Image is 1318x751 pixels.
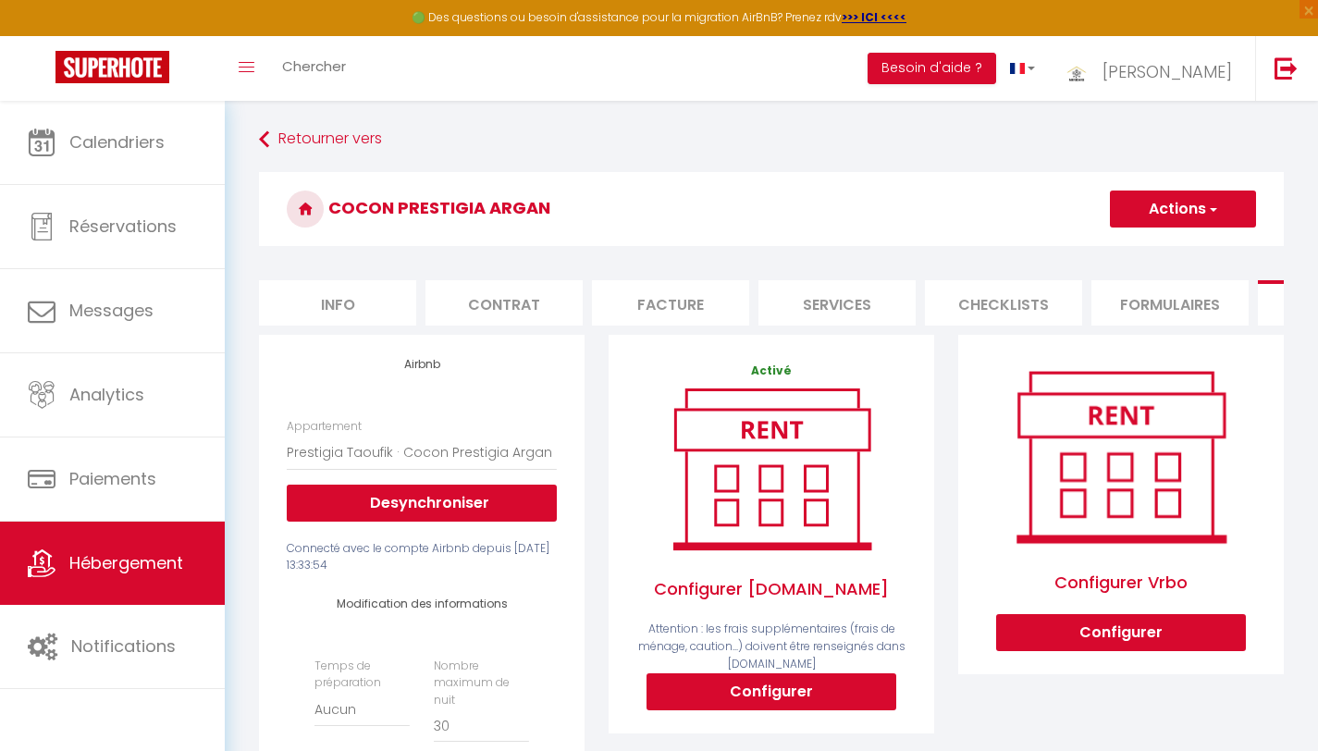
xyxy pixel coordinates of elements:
[55,51,169,83] img: Super Booking
[69,215,177,238] span: Réservations
[996,551,1246,614] span: Configurer Vrbo
[1110,191,1256,228] button: Actions
[259,172,1284,246] h3: Cocon Prestigia Argan
[259,123,1284,156] a: Retourner vers
[996,363,1246,550] img: rent.png
[314,658,410,693] label: Temps de préparation
[842,9,906,25] a: >>> ICI <<<<
[636,363,906,380] p: Activé
[1063,53,1090,92] img: ...
[287,358,557,371] h4: Airbnb
[71,634,176,658] span: Notifications
[868,53,996,84] button: Besoin d'aide ?
[1049,36,1255,101] a: ... [PERSON_NAME]
[758,280,916,326] li: Services
[1102,60,1232,83] span: [PERSON_NAME]
[925,280,1082,326] li: Checklists
[69,130,165,154] span: Calendriers
[69,383,144,406] span: Analytics
[638,621,905,671] span: Attention : les frais supplémentaires (frais de ménage, caution...) doivent être renseignés dans ...
[647,673,896,710] button: Configurer
[287,485,557,522] button: Desynchroniser
[282,56,346,76] span: Chercher
[636,558,906,621] span: Configurer [DOMAIN_NAME]
[268,36,360,101] a: Chercher
[1275,56,1298,80] img: logout
[69,299,154,322] span: Messages
[425,280,583,326] li: Contrat
[1091,280,1249,326] li: Formulaires
[69,551,183,574] span: Hébergement
[314,597,529,610] h4: Modification des informations
[69,467,156,490] span: Paiements
[287,540,557,575] div: Connecté avec le compte Airbnb depuis [DATE] 13:33:54
[592,280,749,326] li: Facture
[654,380,890,558] img: rent.png
[287,418,362,436] label: Appartement
[259,280,416,326] li: Info
[996,614,1246,651] button: Configurer
[434,658,529,710] label: Nombre maximum de nuit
